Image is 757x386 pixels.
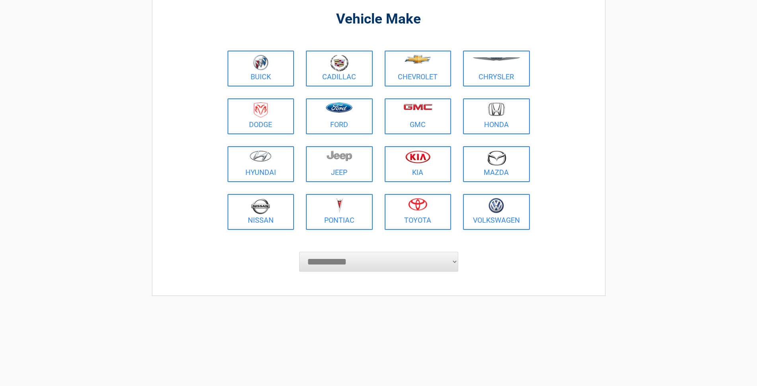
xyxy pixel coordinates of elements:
img: jeep [327,150,352,161]
img: gmc [403,104,432,110]
a: Volkswagen [463,194,530,230]
img: toyota [408,198,427,211]
img: pontiac [335,198,343,213]
a: Buick [228,51,294,86]
a: Kia [385,146,451,182]
img: kia [405,150,430,163]
a: Ford [306,98,373,134]
img: nissan [251,198,270,214]
img: chrysler [472,57,521,61]
img: honda [488,102,505,116]
img: buick [253,55,269,71]
a: Cadillac [306,51,373,86]
img: cadillac [330,55,348,71]
img: volkswagen [488,198,504,214]
a: Mazda [463,146,530,182]
img: chevrolet [405,55,431,64]
a: Honda [463,98,530,134]
a: Hyundai [228,146,294,182]
img: hyundai [249,150,272,162]
a: Jeep [306,146,373,182]
a: Nissan [228,194,294,230]
img: dodge [254,102,268,118]
a: Chrysler [463,51,530,86]
a: Pontiac [306,194,373,230]
a: GMC [385,98,451,134]
h2: Vehicle Make [226,10,532,29]
a: Chevrolet [385,51,451,86]
a: Dodge [228,98,294,134]
img: ford [326,102,352,113]
img: mazda [487,150,506,166]
a: Toyota [385,194,451,230]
